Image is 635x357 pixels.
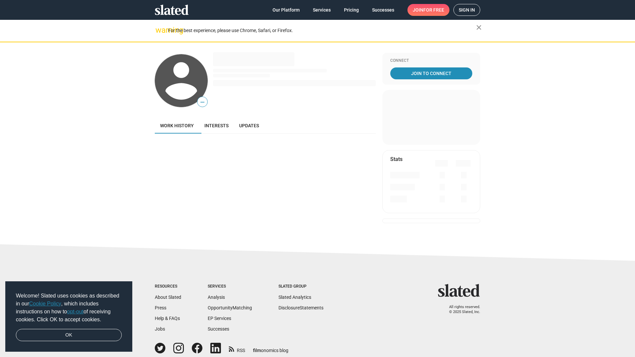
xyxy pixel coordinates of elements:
[273,4,300,16] span: Our Platform
[199,118,234,134] a: Interests
[407,4,449,16] a: Joinfor free
[390,156,402,163] mat-card-title: Stats
[208,316,231,321] a: EP Services
[155,284,181,289] div: Resources
[372,4,394,16] span: Successes
[278,295,311,300] a: Slated Analytics
[16,329,122,341] a: dismiss cookie message
[313,4,331,16] span: Services
[253,342,288,354] a: filmonomics blog
[442,305,480,314] p: All rights reserved. © 2025 Slated, Inc.
[475,23,483,31] mat-icon: close
[308,4,336,16] a: Services
[234,118,264,134] a: Updates
[344,4,359,16] span: Pricing
[155,316,180,321] a: Help & FAQs
[155,326,165,332] a: Jobs
[208,284,252,289] div: Services
[413,4,444,16] span: Join
[253,348,261,353] span: film
[204,123,229,128] span: Interests
[278,284,323,289] div: Slated Group
[423,4,444,16] span: for free
[155,118,199,134] a: Work history
[67,309,84,314] a: opt-out
[278,305,323,310] a: DisclosureStatements
[5,281,132,352] div: cookieconsent
[208,326,229,332] a: Successes
[459,4,475,16] span: Sign in
[392,67,471,79] span: Join To Connect
[453,4,480,16] a: Sign in
[367,4,400,16] a: Successes
[155,295,181,300] a: About Slated
[197,98,207,106] span: —
[390,67,472,79] a: Join To Connect
[339,4,364,16] a: Pricing
[155,26,163,34] mat-icon: warning
[168,26,476,35] div: For the best experience, please use Chrome, Safari, or Firefox.
[267,4,305,16] a: Our Platform
[208,305,252,310] a: OpportunityMatching
[239,123,259,128] span: Updates
[155,305,166,310] a: Press
[16,292,122,324] span: Welcome! Slated uses cookies as described in our , which includes instructions on how to of recei...
[390,58,472,63] div: Connect
[229,343,245,354] a: RSS
[29,301,61,306] a: Cookie Policy
[160,123,194,128] span: Work history
[208,295,225,300] a: Analysis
